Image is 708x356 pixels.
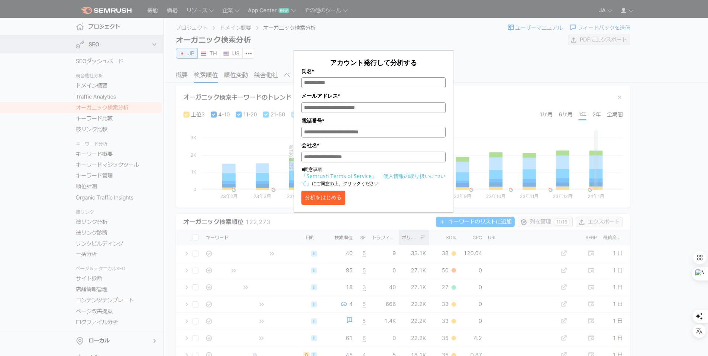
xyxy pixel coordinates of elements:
[301,172,446,187] a: 「個人情報の取り扱いについて」
[301,92,446,100] label: メールアドレス*
[301,117,446,125] label: 電話番号*
[301,166,446,187] p: ■同意事項 にご同意の上、クリックください
[301,172,377,179] a: 「Semrush Terms of Service」
[330,58,417,67] span: アカウント発行して分析する
[301,191,345,205] button: 分析をはじめる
